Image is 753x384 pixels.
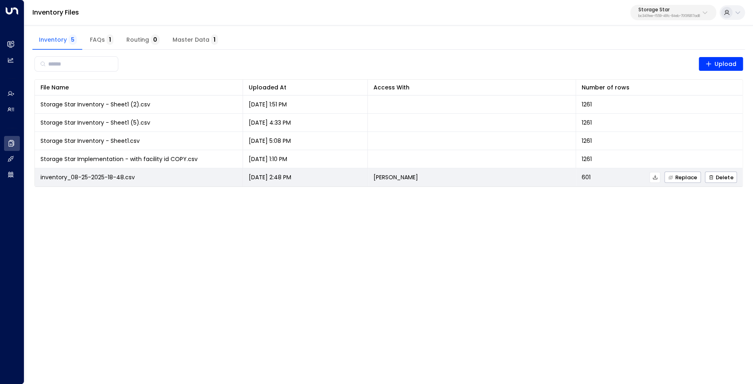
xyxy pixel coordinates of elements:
span: 1261 [582,119,592,127]
span: Master Data [173,36,218,44]
span: 1261 [582,100,592,108]
div: Access With [373,83,570,92]
a: Inventory Files [32,8,79,17]
span: 1261 [582,137,592,145]
span: Delete [708,175,733,180]
div: Number of rows [582,83,629,92]
span: Storage Star Inventory - Sheet1 (2).csv [41,100,150,108]
span: Storage Star Inventory - Sheet1.csv [41,137,140,145]
div: Uploaded At [249,83,286,92]
p: [PERSON_NAME] [373,173,418,181]
div: File Name [41,83,237,92]
span: Replace [668,175,697,180]
button: Replace [664,172,701,183]
span: 0 [151,34,160,45]
p: bc340fee-f559-48fc-84eb-70f3f6817ad8 [638,15,700,18]
span: FAQs [90,36,113,44]
p: Storage Star [638,7,700,12]
p: [DATE] 1:10 PM [249,155,287,163]
div: Uploaded At [249,83,362,92]
span: 1 [211,34,218,45]
p: [DATE] 5:08 PM [249,137,291,145]
span: 1 [107,34,113,45]
span: 5 [68,34,77,45]
div: Number of rows [582,83,737,92]
span: Storage Star Implementation - with facility id COPY.csv [41,155,198,163]
span: Storage Star Inventory - Sheet1 (5).csv [41,119,150,127]
button: Storage Starbc340fee-f559-48fc-84eb-70f3f6817ad8 [630,5,716,20]
span: 1261 [582,155,592,163]
span: 601 [582,173,591,181]
div: File Name [41,83,69,92]
span: Upload [705,59,737,69]
button: Upload [699,57,743,71]
button: Delete [705,172,737,183]
span: Inventory [39,36,77,44]
span: inventory_08-25-2025-18-48.csv [41,173,135,181]
p: [DATE] 4:33 PM [249,119,291,127]
p: [DATE] 2:48 PM [249,173,291,181]
p: [DATE] 1:51 PM [249,100,287,108]
span: Routing [126,36,160,44]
